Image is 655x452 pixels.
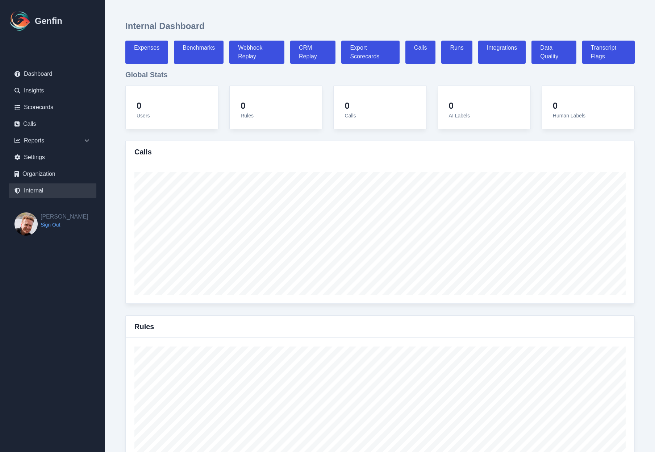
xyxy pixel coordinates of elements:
span: AI Labels [449,113,470,119]
a: Internal [9,183,96,198]
a: Dashboard [9,67,96,81]
span: Human Labels [553,113,585,119]
a: CRM Replay [290,41,335,64]
span: Calls [345,113,356,119]
span: Rules [241,113,254,119]
a: Runs [441,41,472,64]
h1: Internal Dashboard [125,20,205,32]
div: Reports [9,133,96,148]
a: Expenses [125,41,168,64]
h1: Genfin [35,15,62,27]
a: Insights [9,83,96,98]
h4: 0 [137,100,150,111]
a: Sign Out [41,221,88,228]
a: Scorecards [9,100,96,115]
a: Transcript Flags [582,41,635,64]
a: Benchmarks [174,41,224,64]
img: Brian Dunagan [14,212,38,236]
span: Users [137,113,150,119]
h2: [PERSON_NAME] [41,212,88,221]
a: Webhook Replay [229,41,284,64]
img: Logo [9,9,32,33]
h3: Global Stats [125,70,635,80]
a: Calls [405,41,436,64]
h4: 0 [241,100,254,111]
h4: 0 [553,100,585,111]
h3: Calls [134,147,152,157]
h4: 0 [449,100,470,111]
a: Export Scorecards [341,41,399,64]
a: Settings [9,150,96,165]
a: Integrations [478,41,526,64]
a: Calls [9,117,96,131]
h3: Rules [134,322,154,332]
h4: 0 [345,100,356,111]
a: Organization [9,167,96,181]
a: Data Quality [531,41,576,64]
